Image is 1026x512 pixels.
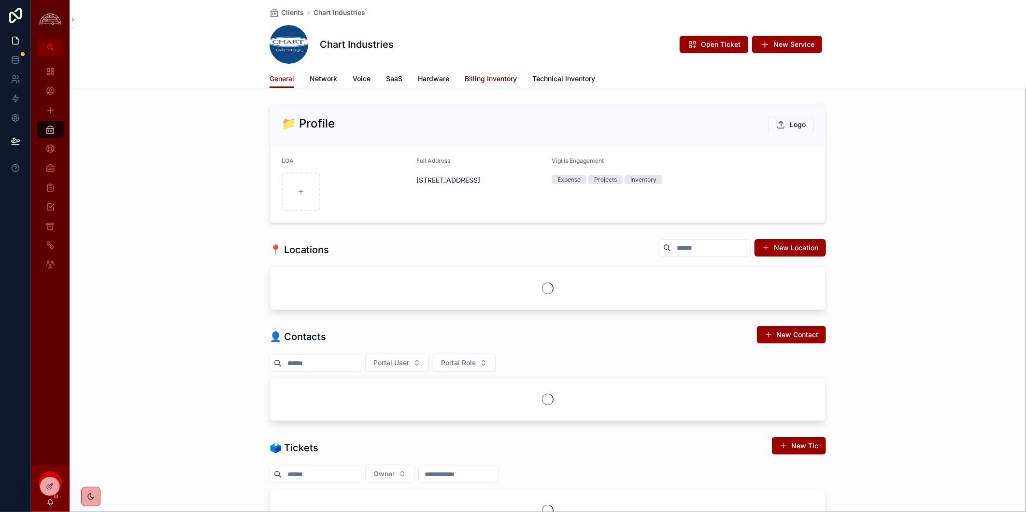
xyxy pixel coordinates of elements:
span: Portal User [373,358,409,368]
span: SaaS [386,74,402,84]
a: Hardware [418,70,449,89]
div: Expense [557,175,581,184]
span: New Service [773,40,814,49]
span: General [270,74,294,84]
h1: Chart Industries [320,38,394,51]
h2: 📁 Profile [282,116,335,131]
h1: 🗳️ Tickets [270,441,318,455]
span: Logo [790,120,806,129]
button: Select Button [433,354,496,372]
h1: 👤 Contacts [270,330,326,343]
a: Network [310,70,337,89]
span: Open Ticket [701,40,741,49]
span: Voice [353,74,370,84]
a: SaaS [386,70,402,89]
span: Hardware [418,74,449,84]
a: Chart Industries [313,8,365,17]
button: Select Button [365,465,414,483]
span: Clients [281,8,304,17]
a: Clients [270,8,304,17]
a: Voice [353,70,370,89]
button: New Tic [772,437,826,455]
button: Open Ticket [680,36,748,53]
span: Vigilis Engagement [552,157,604,164]
span: Billing Inventory [465,74,517,84]
button: New Service [752,36,822,53]
span: Technical Inventory [532,74,595,84]
span: [STREET_ADDRESS] [417,175,544,185]
button: New Location [755,239,826,256]
a: Billing Inventory [465,70,517,89]
div: scrollable content [31,56,70,286]
div: Projects [594,175,617,184]
a: Technical Inventory [532,70,595,89]
span: Network [310,74,337,84]
span: Owner [373,469,395,479]
button: Logo [768,116,814,133]
span: Full Address [417,157,451,164]
div: Inventory [630,175,656,184]
button: Select Button [365,354,429,372]
h1: 📍 Locations [270,243,329,256]
img: App logo [37,12,64,27]
span: LOA [282,157,294,164]
span: Portal Role [441,358,476,368]
button: New Contact [757,326,826,343]
a: General [270,70,294,88]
